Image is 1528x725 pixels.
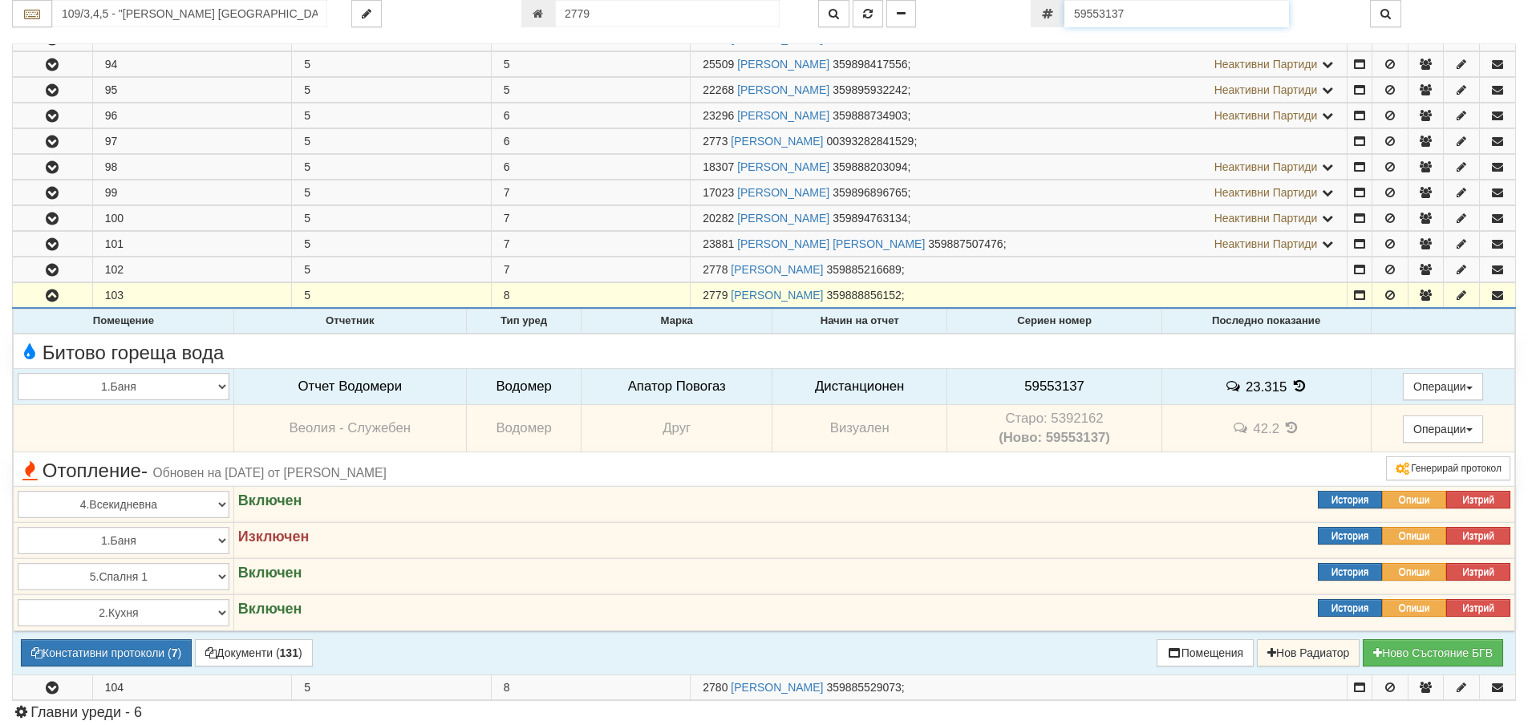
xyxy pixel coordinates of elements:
span: 359885529073 [826,681,901,694]
td: Апатор Повогаз [582,368,772,405]
td: ; [691,52,1348,77]
td: 5 [292,155,492,180]
b: 131 [280,646,298,659]
span: 00393282841529 [826,135,914,148]
td: ; [691,78,1348,103]
td: ; [691,232,1348,257]
a: [PERSON_NAME] [737,186,829,199]
td: ; [691,283,1348,309]
button: Изтрий [1446,599,1510,617]
span: Партида № [703,58,734,71]
td: 97 [92,129,292,154]
td: 103 [92,283,292,309]
td: 104 [92,674,292,699]
span: 6 [504,109,510,122]
span: Партида № [703,681,728,694]
span: 59553137 [1024,379,1084,394]
span: История на показанията [1283,420,1301,435]
button: Новo Състояние БГВ [1363,639,1503,666]
span: Партида № [703,109,734,122]
strong: Изключен [238,529,310,545]
b: 7 [172,646,178,659]
span: 5 [504,58,510,71]
span: Отопление [18,460,387,481]
td: ; [691,129,1348,154]
span: 42.2 [1253,421,1279,436]
td: 94 [92,52,292,77]
a: [PERSON_NAME] [737,83,829,96]
span: 7 [504,186,510,199]
span: Партида № [703,83,734,96]
a: [PERSON_NAME] [737,160,829,173]
span: Веолия - Служебен [290,420,411,435]
td: ; [691,180,1348,205]
span: Партида № [703,237,734,250]
span: Неактивни Партиди [1214,109,1318,122]
td: 5 [292,180,492,205]
td: 5 [292,674,492,699]
h4: Главни уреди - 6 [12,705,1516,721]
a: [PERSON_NAME] [PERSON_NAME] [737,237,925,250]
span: Партида № [703,212,734,225]
th: Последно показание [1161,310,1371,334]
button: История [1318,527,1382,545]
span: 359888734903 [833,109,907,122]
td: 5 [292,283,492,309]
span: История на забележките [1225,379,1246,394]
button: Изтрий [1446,491,1510,508]
span: История на показанията [1291,379,1308,394]
button: Нов Радиатор [1257,639,1360,666]
td: 5 [292,257,492,282]
td: 5 [292,232,492,257]
a: [PERSON_NAME] [731,135,823,148]
strong: Включен [238,601,302,617]
span: 359888856152 [826,289,901,302]
span: Неактивни Партиди [1214,237,1318,250]
span: 7 [504,212,510,225]
td: ; [691,206,1348,231]
td: 5 [292,206,492,231]
td: 5 [292,103,492,128]
th: Отчетник [233,310,466,334]
td: Друг [582,405,772,452]
span: 5 [504,83,510,96]
span: Партида № [703,135,728,148]
span: 7 [504,263,510,276]
td: Водомер [466,368,582,405]
span: Партида № [703,263,728,276]
span: 359885216689 [826,263,901,276]
button: История [1318,563,1382,581]
td: 98 [92,155,292,180]
span: - [141,460,148,481]
button: Опиши [1382,491,1446,508]
span: Партида № [703,160,734,173]
a: [PERSON_NAME] [737,109,829,122]
td: Устройство със сериен номер 5392162 беше подменено от устройство със сериен номер 59553137 [947,405,1161,452]
th: Помещение [14,310,234,334]
span: 6 [504,135,510,148]
td: 5 [292,129,492,154]
button: Помещения [1157,639,1254,666]
button: Опиши [1382,527,1446,545]
span: 359898417556 [833,58,907,71]
td: 96 [92,103,292,128]
span: 359896896765 [833,186,907,199]
td: 5 [292,52,492,77]
b: (Ново: 59553137) [999,430,1110,445]
td: ; [691,155,1348,180]
span: 359894763134 [833,212,907,225]
span: Неактивни Партиди [1214,58,1318,71]
span: История на забележките [1232,420,1253,435]
span: 23.315 [1246,379,1287,394]
span: 359887507476 [928,237,1003,250]
span: 8 [504,289,510,302]
button: Изтрий [1446,563,1510,581]
td: 101 [92,232,292,257]
span: 7 [504,237,510,250]
button: Документи (131) [195,639,313,666]
th: Тип уред [466,310,582,334]
th: Сериен номер [947,310,1161,334]
span: Партида № [703,186,734,199]
td: Водомер [466,405,582,452]
a: [PERSON_NAME] [731,289,823,302]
